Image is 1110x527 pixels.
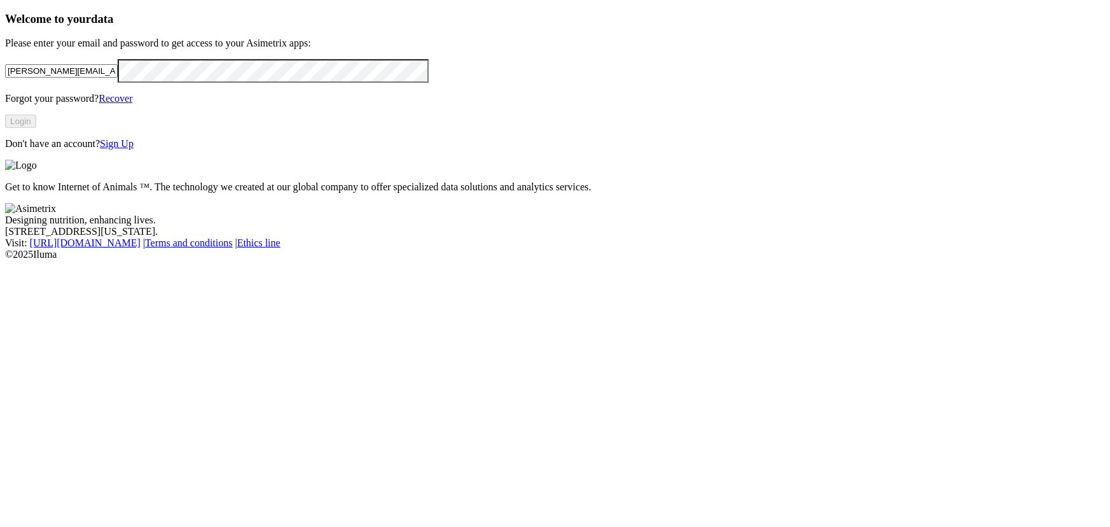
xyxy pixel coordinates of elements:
img: Logo [5,160,37,171]
p: Forgot your password? [5,93,1105,104]
img: Asimetrix [5,203,56,214]
input: Your email [5,64,118,78]
a: [URL][DOMAIN_NAME] [30,237,141,248]
span: data [91,12,113,25]
div: Designing nutrition, enhancing lives. [5,214,1105,226]
button: Login [5,115,36,128]
a: Recover [99,93,132,104]
a: Terms and conditions [145,237,233,248]
div: Visit : | | [5,237,1105,249]
a: Sign Up [100,138,134,149]
p: Please enter your email and password to get access to your Asimetrix apps: [5,38,1105,49]
div: [STREET_ADDRESS][US_STATE]. [5,226,1105,237]
div: © 2025 Iluma [5,249,1105,260]
h3: Welcome to your [5,12,1105,26]
p: Don't have an account? [5,138,1105,150]
a: Ethics line [237,237,281,248]
p: Get to know Internet of Animals ™. The technology we created at our global company to offer speci... [5,181,1105,193]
